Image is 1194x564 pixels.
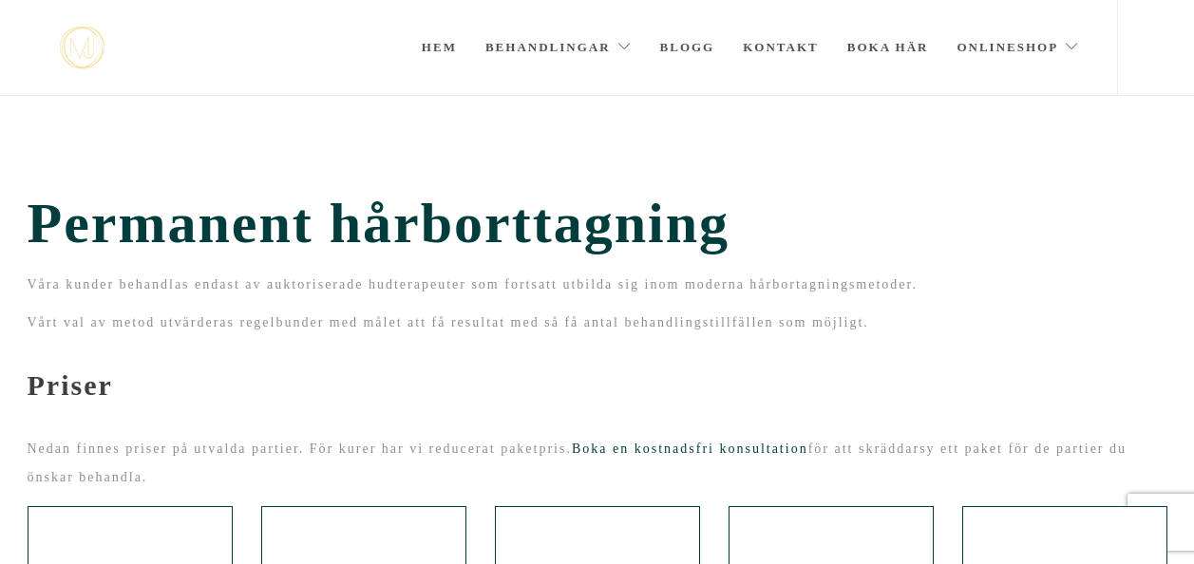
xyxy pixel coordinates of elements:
a: mjstudio mjstudio mjstudio [60,27,104,69]
span: - [28,337,39,369]
a: Boka en kostnadsfri konsultation [572,442,808,456]
span: Permanent hårborttagning [28,191,1167,256]
p: Nedan finnes priser på utvalda partier. För kurer har vi reducerat paketpris. för att skräddarsy ... [28,435,1167,492]
img: mjstudio [60,27,104,69]
p: Våra kunder behandlas endast av auktoriserade hudterapeuter som fortsatt utbilda sig inom moderna... [28,271,1167,299]
p: Vårt val av metod utvärderas regelbunder med målet att få resultat med så få antal behandlingstil... [28,309,1167,337]
b: Priser [28,369,113,401]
